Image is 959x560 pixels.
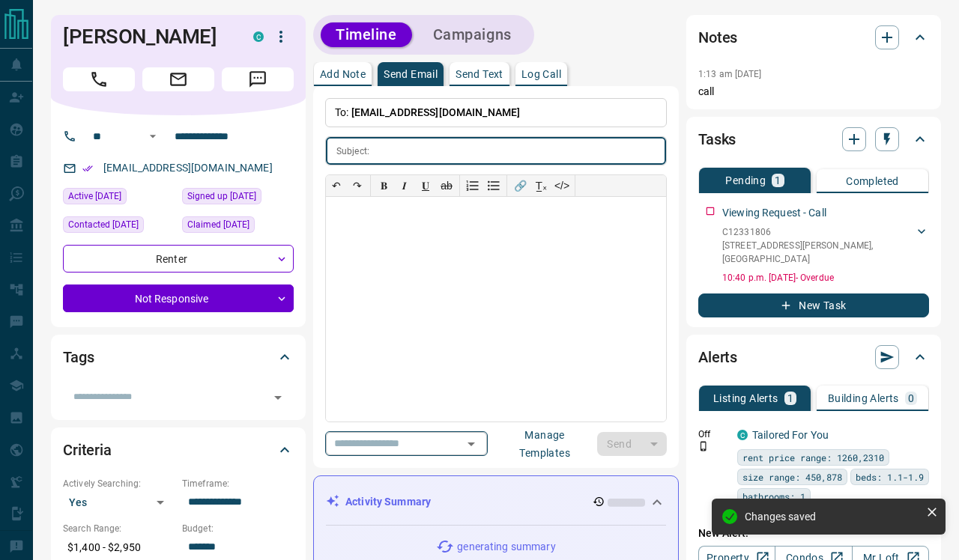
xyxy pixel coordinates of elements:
[457,539,555,555] p: generating summary
[722,222,929,269] div: C12331806[STREET_ADDRESS][PERSON_NAME],[GEOGRAPHIC_DATA]
[63,25,231,49] h1: [PERSON_NAME]
[222,67,294,91] span: Message
[722,205,826,221] p: Viewing Request - Call
[394,175,415,196] button: 𝑰
[722,271,929,284] p: 10:40 p.m. [DATE] - Overdue
[461,433,482,454] button: Open
[828,393,899,404] p: Building Alerts
[63,284,294,312] div: Not Responsive
[698,339,929,375] div: Alerts
[351,106,521,118] span: [EMAIL_ADDRESS][DOMAIN_NAME]
[187,217,249,232] span: Claimed [DATE]
[856,469,924,484] span: beds: 1.1-1.9
[103,162,273,174] a: [EMAIL_ADDRESS][DOMAIN_NAME]
[462,175,483,196] button: Numbered list
[336,144,369,158] p: Subject:
[908,393,914,404] p: 0
[63,245,294,273] div: Renter
[182,477,294,490] p: Timeframe:
[698,19,929,55] div: Notes
[698,69,762,79] p: 1:13 am [DATE]
[787,393,793,404] p: 1
[597,432,667,456] div: split button
[698,441,709,451] svg: Push Notification Only
[436,175,457,196] button: ab
[530,175,551,196] button: T̲ₓ
[698,25,737,49] h2: Notes
[82,163,93,174] svg: Email Verified
[253,31,264,42] div: condos.ca
[422,180,429,192] span: 𝐔
[68,217,139,232] span: Contacted [DATE]
[326,488,666,516] div: Activity Summary
[698,293,929,317] button: New Task
[63,345,94,369] h2: Tags
[415,175,436,196] button: 𝐔
[698,427,728,441] p: Off
[456,69,503,79] p: Send Text
[63,477,175,490] p: Actively Searching:
[745,511,920,523] div: Changes saved
[698,526,929,541] p: New Alert:
[347,175,368,196] button: ↷
[722,225,914,239] p: C12331806
[63,339,294,375] div: Tags
[63,490,175,514] div: Yes
[142,67,214,91] span: Email
[63,522,175,535] p: Search Range:
[509,175,530,196] button: 🔗
[321,22,412,47] button: Timeline
[492,432,597,456] button: Manage Templates
[384,69,438,79] p: Send Email
[373,175,394,196] button: 𝐁
[144,127,162,145] button: Open
[63,535,175,560] p: $1,400 - $2,950
[722,239,914,266] p: [STREET_ADDRESS][PERSON_NAME] , [GEOGRAPHIC_DATA]
[182,188,294,209] div: Fri Jun 20 2025
[325,98,667,127] p: To:
[846,176,899,186] p: Completed
[63,216,175,237] div: Sat Jun 21 2025
[267,387,288,408] button: Open
[698,345,737,369] h2: Alerts
[320,69,366,79] p: Add Note
[483,175,504,196] button: Bullet list
[698,127,736,151] h2: Tasks
[63,438,112,462] h2: Criteria
[418,22,527,47] button: Campaigns
[737,430,748,440] div: condos.ca
[63,67,135,91] span: Call
[182,522,294,535] p: Budget:
[187,189,256,204] span: Signed up [DATE]
[742,450,884,465] span: rent price range: 1260,2310
[698,121,929,157] div: Tasks
[698,84,929,100] p: call
[441,180,453,192] s: ab
[326,175,347,196] button: ↶
[742,469,842,484] span: size range: 450,878
[182,216,294,237] div: Sat Jun 21 2025
[713,393,778,404] p: Listing Alerts
[68,189,121,204] span: Active [DATE]
[742,489,805,504] span: bathrooms: 1
[752,429,829,441] a: Tailored For You
[521,69,561,79] p: Log Call
[775,175,781,186] p: 1
[345,494,431,510] p: Activity Summary
[63,188,175,209] div: Sat Aug 16 2025
[551,175,572,196] button: </>
[63,432,294,468] div: Criteria
[725,175,766,186] p: Pending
